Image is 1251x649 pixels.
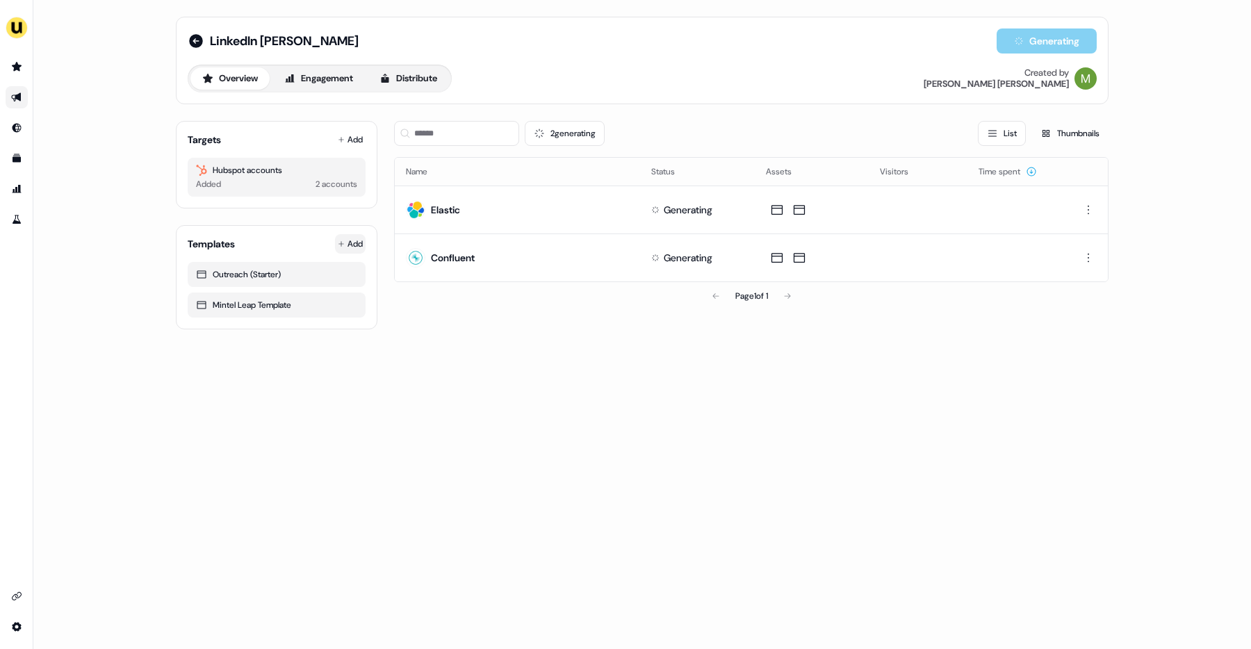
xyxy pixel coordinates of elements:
[651,159,692,184] button: Status
[368,67,449,90] button: Distribute
[880,159,925,184] button: Visitors
[6,585,28,607] a: Go to integrations
[1031,121,1109,146] button: Thumbnails
[6,56,28,78] a: Go to prospects
[6,147,28,170] a: Go to templates
[6,178,28,200] a: Go to attribution
[335,234,366,254] button: Add
[335,130,366,149] button: Add
[431,203,460,217] div: Elastic
[316,177,357,191] div: 2 accounts
[272,67,365,90] button: Engagement
[978,121,1026,146] button: List
[6,208,28,231] a: Go to experiments
[1024,67,1069,79] div: Created by
[188,133,221,147] div: Targets
[406,159,444,184] button: Name
[190,67,270,90] button: Overview
[196,163,357,177] div: Hubspot accounts
[525,121,605,146] button: 2generating
[196,177,221,191] div: Added
[664,251,712,265] div: Generating
[196,298,357,312] div: Mintel Leap Template
[6,86,28,108] a: Go to outbound experience
[188,237,235,251] div: Templates
[210,33,359,49] span: LinkedIn [PERSON_NAME]
[755,158,869,186] th: Assets
[431,251,475,265] div: Confluent
[735,289,768,303] div: Page 1 of 1
[924,79,1069,90] div: [PERSON_NAME] [PERSON_NAME]
[664,203,712,217] div: Generating
[196,268,357,281] div: Outreach (Starter)
[1074,67,1097,90] img: Mickael
[979,159,1037,184] button: Time spent
[6,616,28,638] a: Go to integrations
[6,117,28,139] a: Go to Inbound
